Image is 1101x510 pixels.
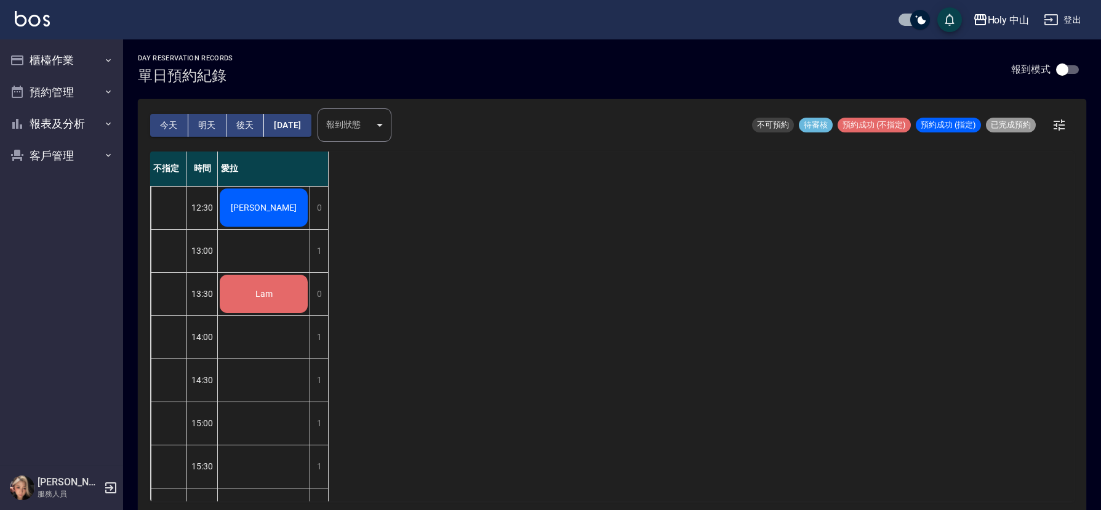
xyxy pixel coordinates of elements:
button: save [937,7,962,32]
div: 13:30 [187,272,218,315]
button: Holy 中山 [968,7,1035,33]
div: 1 [310,230,328,272]
div: 1 [310,316,328,358]
button: 明天 [188,114,226,137]
div: 14:30 [187,358,218,402]
span: 待審核 [799,119,833,131]
div: 15:30 [187,445,218,488]
div: 不指定 [150,152,187,186]
button: [DATE] [264,114,311,137]
div: 0 [310,187,328,229]
div: 時間 [187,152,218,186]
span: 預約成功 (不指定) [838,119,911,131]
div: 1 [310,445,328,488]
span: 已完成預約 [986,119,1036,131]
span: [PERSON_NAME] [228,203,299,212]
button: 登出 [1039,9,1086,31]
button: 今天 [150,114,188,137]
div: 13:00 [187,229,218,272]
img: Logo [15,11,50,26]
button: 客戶管理 [5,140,118,172]
button: 櫃檯作業 [5,44,118,76]
img: Person [10,476,34,500]
p: 服務人員 [38,488,100,500]
h3: 單日預約紀錄 [138,67,233,84]
div: Holy 中山 [988,12,1030,28]
span: 不可預約 [752,119,794,131]
span: 預約成功 (指定) [916,119,981,131]
div: 15:00 [187,402,218,445]
div: 12:30 [187,186,218,229]
p: 報到模式 [1011,63,1051,76]
button: 後天 [226,114,265,137]
button: 預約管理 [5,76,118,108]
div: 14:00 [187,315,218,358]
div: 1 [310,402,328,445]
button: 報表及分析 [5,108,118,140]
div: 0 [310,273,328,315]
div: 愛拉 [218,152,329,186]
h5: [PERSON_NAME] [38,476,100,488]
h2: day Reservation records [138,54,233,62]
div: 1 [310,359,328,402]
span: Lam [253,289,275,299]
